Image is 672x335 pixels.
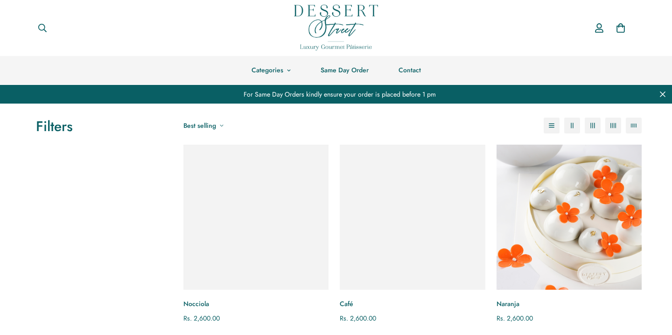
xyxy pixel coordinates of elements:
a: Naranja [497,299,642,309]
button: 5-column [626,118,642,133]
button: 4-column [605,118,621,133]
a: Café [340,299,485,309]
a: Categories [237,56,306,84]
a: Same Day Order [306,56,384,84]
span: Rs. 2,600.00 [497,314,533,323]
h3: Filters [36,118,165,135]
a: Account [588,14,610,42]
a: Naranja [497,145,642,290]
button: 1-column [544,118,560,133]
img: Dessert Street [294,5,378,50]
a: 0 [610,17,631,39]
a: Café [340,145,485,290]
button: 3-column [585,118,601,133]
a: Contact [384,56,436,84]
button: 2-column [564,118,580,133]
a: Nocciola [183,299,329,309]
button: Search [30,18,55,38]
span: Best selling [183,121,216,131]
span: Rs. 2,600.00 [340,314,376,323]
a: Nocciola [183,145,329,290]
div: For Same Day Orders kindly ensure your order is placed before 1 pm [7,85,665,104]
span: Rs. 2,600.00 [183,314,220,323]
